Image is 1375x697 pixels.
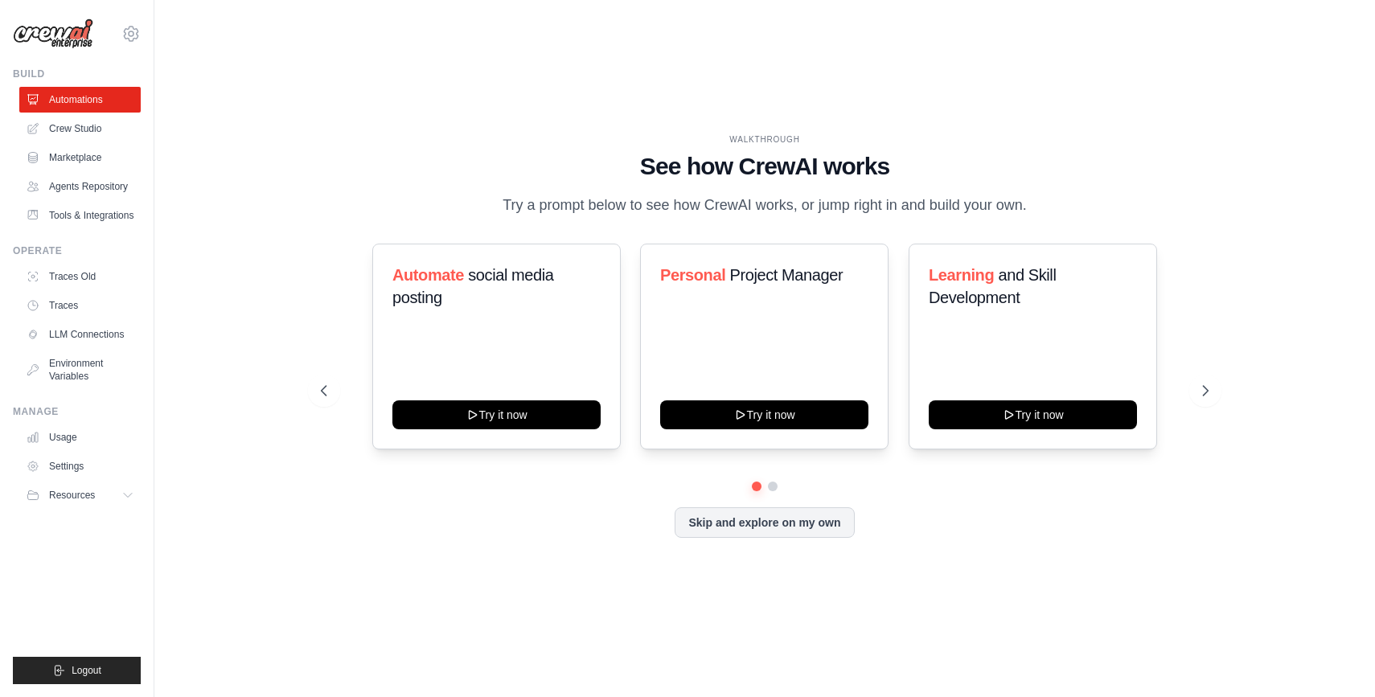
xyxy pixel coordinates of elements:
[19,145,141,170] a: Marketplace
[19,203,141,228] a: Tools & Integrations
[392,266,464,284] span: Automate
[321,152,1209,181] h1: See how CrewAI works
[660,400,868,429] button: Try it now
[19,453,141,479] a: Settings
[321,133,1209,146] div: WALKTHROUGH
[13,657,141,684] button: Logout
[19,424,141,450] a: Usage
[19,482,141,508] button: Resources
[929,266,994,284] span: Learning
[19,322,141,347] a: LLM Connections
[929,266,1056,306] span: and Skill Development
[392,400,601,429] button: Try it now
[730,266,843,284] span: Project Manager
[13,18,93,49] img: Logo
[13,405,141,418] div: Manage
[19,174,141,199] a: Agents Repository
[660,266,725,284] span: Personal
[19,116,141,141] a: Crew Studio
[675,507,854,538] button: Skip and explore on my own
[13,244,141,257] div: Operate
[19,264,141,289] a: Traces Old
[929,400,1137,429] button: Try it now
[19,293,141,318] a: Traces
[19,87,141,113] a: Automations
[72,664,101,677] span: Logout
[49,489,95,502] span: Resources
[13,68,141,80] div: Build
[392,266,554,306] span: social media posting
[19,351,141,389] a: Environment Variables
[495,194,1035,217] p: Try a prompt below to see how CrewAI works, or jump right in and build your own.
